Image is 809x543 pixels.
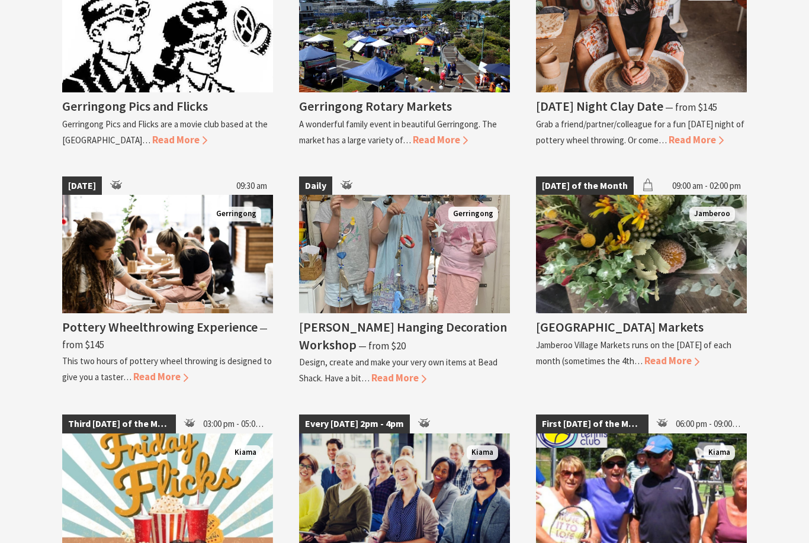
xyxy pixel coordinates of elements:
[62,98,208,114] h4: Gerringong Pics and Flicks
[536,319,704,335] h4: [GEOGRAPHIC_DATA] Markets
[197,415,273,433] span: 03:00 pm - 05:00 pm
[133,370,188,383] span: Read More
[299,98,452,114] h4: Gerringong Rotary Markets
[299,415,410,433] span: Every [DATE] 2pm - 4pm
[536,195,747,313] img: Native bunches
[704,445,735,460] span: Kiama
[152,133,207,146] span: Read More
[299,195,510,313] img: Smiling happy children after their workshop class
[448,207,498,221] span: Gerringong
[670,415,747,433] span: 06:00 pm - 09:00 pm
[536,176,747,386] a: [DATE] of the Month 09:00 am - 02:00 pm Native bunches Jamberoo [GEOGRAPHIC_DATA] Markets Jambero...
[371,371,426,384] span: Read More
[299,176,510,386] a: Daily Smiling happy children after their workshop class Gerringong [PERSON_NAME] Hanging Decorati...
[230,445,261,460] span: Kiama
[62,195,273,313] img: Picture of a group of people sitting at a pottery wheel making pots with clay a
[467,445,498,460] span: Kiama
[689,207,735,221] span: Jamberoo
[358,339,406,352] span: ⁠— from $20
[299,356,497,384] p: Design, create and make your very own items at Bead Shack. Have a bit…
[299,176,332,195] span: Daily
[299,118,497,146] p: A wonderful family event in beautiful Gerringong. The market has a large variety of…
[62,415,176,433] span: Third [DATE] of the Month
[536,98,663,114] h4: [DATE] Night Clay Date
[666,176,747,195] span: 09:00 am - 02:00 pm
[299,319,507,352] h4: [PERSON_NAME] Hanging Decoration Workshop
[536,176,634,195] span: [DATE] of the Month
[62,176,273,386] a: [DATE] 09:30 am Picture of a group of people sitting at a pottery wheel making pots with clay a G...
[644,354,699,367] span: Read More
[665,101,717,114] span: ⁠— from $145
[62,118,268,146] p: Gerringong Pics and Flicks are a movie club based at the [GEOGRAPHIC_DATA]…
[536,415,649,433] span: First [DATE] of the Month
[669,133,724,146] span: Read More
[536,339,731,367] p: Jamberoo Village Markets runs on the [DATE] of each month (sometimes the 4th…
[62,319,258,335] h4: Pottery Wheelthrowing Experience
[536,118,744,146] p: Grab a friend/partner/colleague for a fun [DATE] night of pottery wheel throwing. Or come…
[62,176,102,195] span: [DATE]
[211,207,261,221] span: Gerringong
[62,322,268,351] span: ⁠— from $145
[230,176,273,195] span: 09:30 am
[62,355,272,383] p: This two hours of pottery wheel throwing is designed to give you a taster…
[413,133,468,146] span: Read More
